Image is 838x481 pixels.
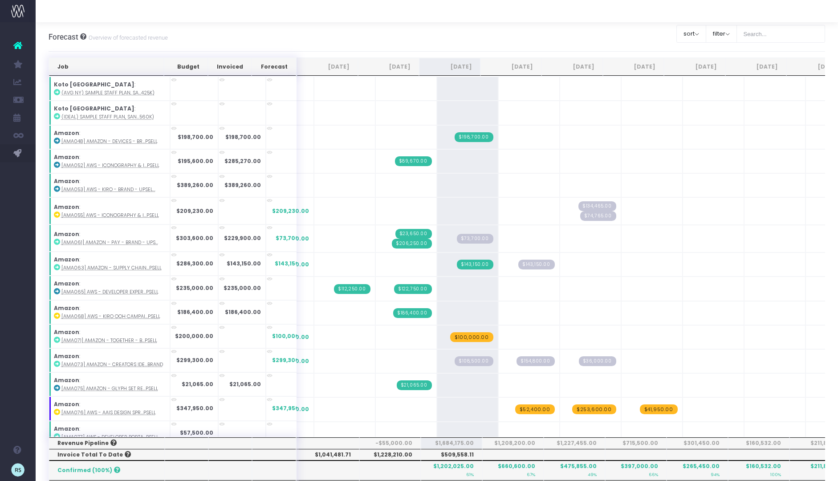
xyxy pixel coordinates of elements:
[49,197,170,224] td: :
[61,138,158,145] abbr: [AMA048] Amazon - Devices - Brand - Upsell
[54,352,79,360] strong: Amazon
[272,207,309,215] span: $209,230.00
[640,404,678,414] span: wayahead Revenue Forecast Item
[395,156,432,166] span: Streamtime Invoice: 309 – [AMA052] AWS Iconography & Illustration
[272,356,309,364] span: $299,300.00
[578,201,616,211] span: Streamtime Draft Invoice: null – [AMA055] AWS Iconography & Illustration Phase 2 - 1
[421,449,482,461] th: $509,558.11
[517,356,555,366] span: Streamtime Draft Invoice: null – [AMA073] Amazon - Creators Identity - Brand
[61,212,159,219] abbr: [AMA055] AWS - Iconography & Illustration Phase 2 - Brand - Upsell
[61,239,158,246] abbr: [AMA061] Amazon - Pay - Brand - Upsell
[61,265,162,271] abbr: [AMA063] Amazon - Supply Chain Services - Brand - Upsell
[544,437,605,449] th: $1,227,455.00
[61,186,155,193] abbr: [AMA053] AWS - Kiro - Brand - Upsell
[177,308,213,316] strong: $186,400.00
[518,260,555,269] span: Streamtime Draft Invoice: null – [AMA063] Amazon - Supply Chain Services - Brand - Upsell - 1
[272,404,309,412] span: $347,950.00
[457,260,493,269] span: Streamtime Invoice: 322 – [AMA063] Amazon - Supply Chain Services - Brand - Upsell - 1
[54,328,79,336] strong: Amazon
[176,234,213,242] strong: $303,600.00
[580,211,616,221] span: Streamtime Draft Invoice: null – [AMA055] AWS Iconography & Illustration Phase 2 - 2
[358,58,419,76] th: Jul 25: activate to sort column ascending
[49,224,170,252] td: :
[334,284,370,294] span: Streamtime Invoice: 298 – [AMA065] Amazon - Developer Experience Graphics
[54,177,79,185] strong: Amazon
[275,260,309,268] span: $143,150.00
[394,284,432,294] span: Streamtime Invoice: 318 – [AMA065] Amazon - Developer Experience Graphics - Brand - Upsell - 2
[49,58,164,76] th: Job: activate to sort column ascending
[54,280,79,287] strong: Amazon
[572,404,616,414] span: wayahead Revenue Forecast Item
[176,284,213,292] strong: $235,000.00
[770,470,781,477] small: 100%
[728,461,789,480] th: $160,532.00
[49,252,170,276] td: :
[49,173,170,197] td: :
[49,348,170,372] td: :
[61,434,159,440] abbr: [AMA077] AWS - Developer Portal - Brand - Upsell
[208,58,252,76] th: Invoiced
[649,470,658,477] small: 66%
[227,260,261,267] strong: $143,150.00
[61,337,157,344] abbr: [AMA071] Amazon - Together - Brand - Upsell
[178,133,213,141] strong: $198,700.00
[725,58,786,76] th: Jan 26: activate to sort column ascending
[579,356,616,366] span: Streamtime Draft Invoice: null – [AMA073] Amazon - Creators Identity - Brand
[49,33,78,41] span: Forecast
[182,380,213,388] strong: $21,065.00
[49,437,165,449] th: Revenue Pipeline
[164,58,208,76] th: Budget
[49,421,170,445] td: :
[54,304,79,312] strong: Amazon
[395,229,432,239] span: Streamtime Invoice: 314 – [AMA061] Amazon - Pay - Brand - Upsell
[605,461,667,480] th: $397,000.00
[61,361,163,368] abbr: [AMA073] Amazon - Creators Identity - Brand
[224,157,261,165] strong: $285,270.00
[176,404,213,412] strong: $347,950.00
[177,181,213,189] strong: $389,260.00
[54,153,79,161] strong: Amazon
[49,324,170,348] td: :
[455,356,493,366] span: Streamtime Draft Invoice: 321 – [AMA073] Amazon - Creators Identity - Brand
[49,372,170,396] td: :
[49,125,170,149] td: :
[49,149,170,173] td: :
[61,409,156,416] abbr: [AMA076] AWS - AAIS Design Sprint - Brand - Upsell
[61,385,158,392] abbr: [AMA075] Amazon - Glyph Set Reduction - Brand - Upsell
[359,437,421,449] th: -$55,000.00
[11,463,24,477] img: images/default_profile_image.png
[176,260,213,267] strong: $286,300.00
[421,437,482,449] th: $1,684,175.00
[225,133,261,141] strong: $198,700.00
[54,376,79,384] strong: Amazon
[61,162,159,169] abbr: [AMA052] AWS - Iconography & Illustration - Brand - Upsell
[176,356,213,364] strong: $299,300.00
[706,25,737,43] button: filter
[224,234,261,242] strong: $229,900.00
[252,58,296,76] th: Forecast
[86,33,168,41] small: Overview of forecasted revenue
[224,181,261,189] strong: $389,260.00
[359,449,421,461] th: $1,228,210.00
[480,58,541,76] th: Sep 25: activate to sort column ascending
[61,313,160,320] abbr: [AMA068] AWS - Kiro OOH Campaign - Campaign - Upsell
[49,276,170,300] td: :
[466,470,474,477] small: 61%
[419,58,480,76] th: Aug 25: activate to sort column ascending
[176,207,213,215] strong: $209,230.00
[54,230,79,238] strong: Amazon
[49,77,170,101] td: :
[527,470,535,477] small: 67%
[49,300,170,324] td: :
[54,400,79,408] strong: Amazon
[676,25,706,43] button: sort
[178,157,213,165] strong: $195,600.00
[61,289,159,295] abbr: [AMA065] AWS - Developer Experience Graphics - Brand - Upsell
[603,58,664,76] th: Nov 25: activate to sort column ascending
[54,203,79,211] strong: Amazon
[61,90,155,96] abbr: (Avg NY) Sample Staff Plan, sans ECD ($425K)
[276,234,309,242] span: $73,700.00
[450,332,493,342] span: wayahead Revenue Forecast Item
[229,380,261,388] strong: $21,065.00
[544,461,605,480] th: $475,855.00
